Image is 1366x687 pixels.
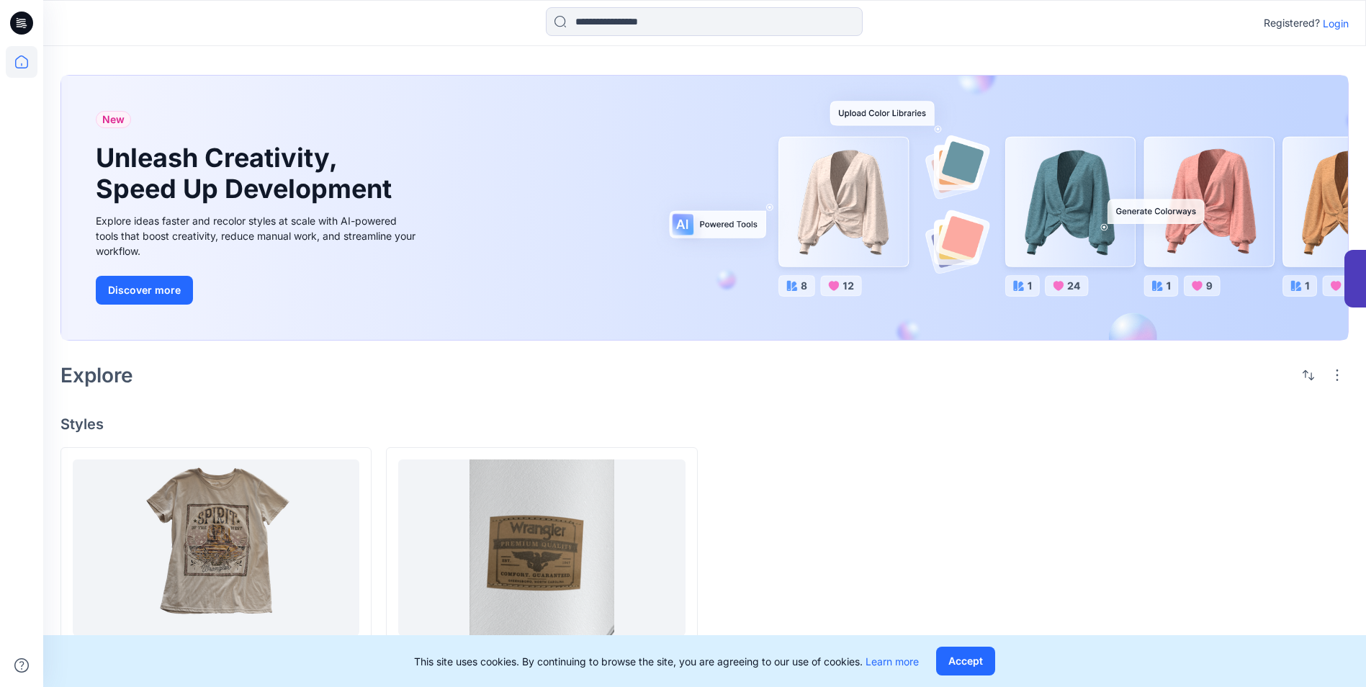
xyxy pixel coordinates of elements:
a: Discover more [96,276,420,305]
h1: Unleash Creativity, Speed Up Development [96,143,398,205]
p: Registered? [1264,14,1320,32]
button: Discover more [96,276,193,305]
a: Learn more [866,655,919,668]
p: This site uses cookies. By continuing to browse the site, you are agreeing to our use of cookies. [414,654,919,669]
p: Login [1323,16,1349,31]
h2: Explore [60,364,133,387]
span: New [102,111,125,128]
div: Explore ideas faster and recolor styles at scale with AI-powered tools that boost creativity, red... [96,213,420,259]
a: P_7584427 [398,459,685,636]
a: Test [73,459,359,636]
h4: Styles [60,416,1349,433]
button: Accept [936,647,995,675]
